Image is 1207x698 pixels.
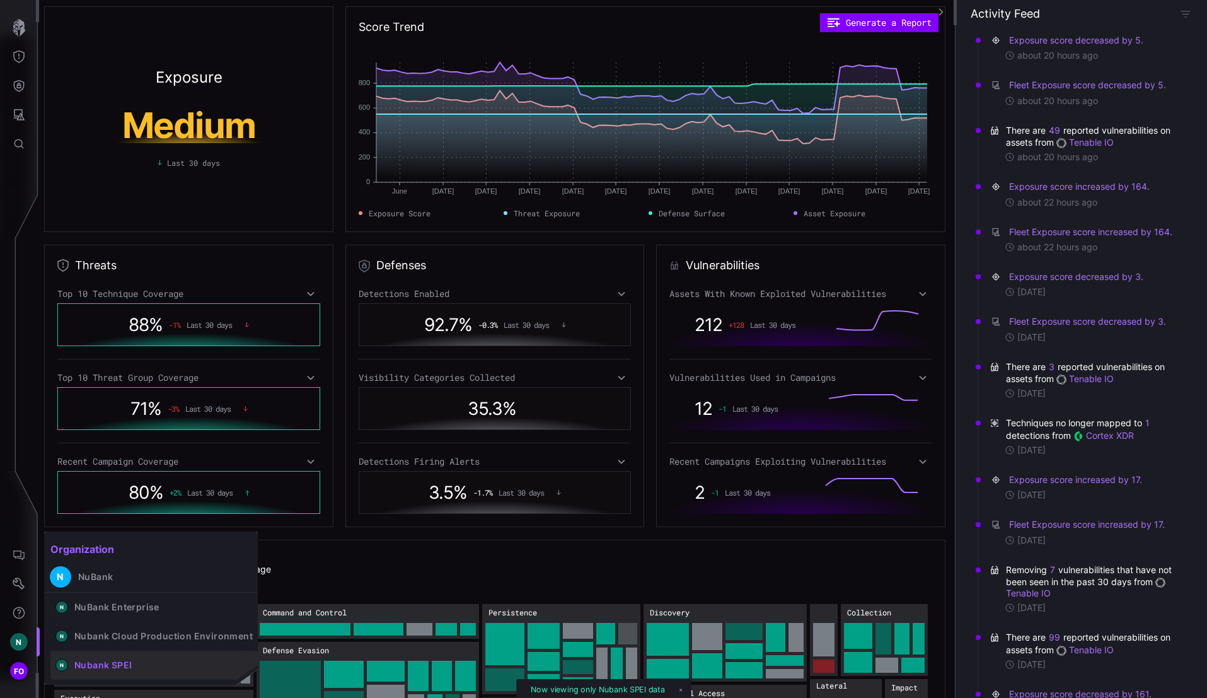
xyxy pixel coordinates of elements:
span: N [57,569,64,585]
span: N [60,661,64,670]
div: Now viewing only Nubank SPEI data [530,684,665,694]
h2: Organization [44,537,258,562]
div: Nubank SPEI [74,660,132,671]
button: NNuBank Enterprise [50,593,258,622]
div: Nubank Cloud Production Environment [74,631,253,642]
div: NuBank Enterprise [74,602,159,613]
button: NNubank Cloud Production Environment [50,622,258,651]
div: NuBank [78,571,113,583]
button: NNubank SPEI [50,651,258,680]
button: NNuBank [44,562,258,592]
button: ✕ [674,683,686,695]
span: N [60,632,64,641]
span: N [60,603,64,612]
